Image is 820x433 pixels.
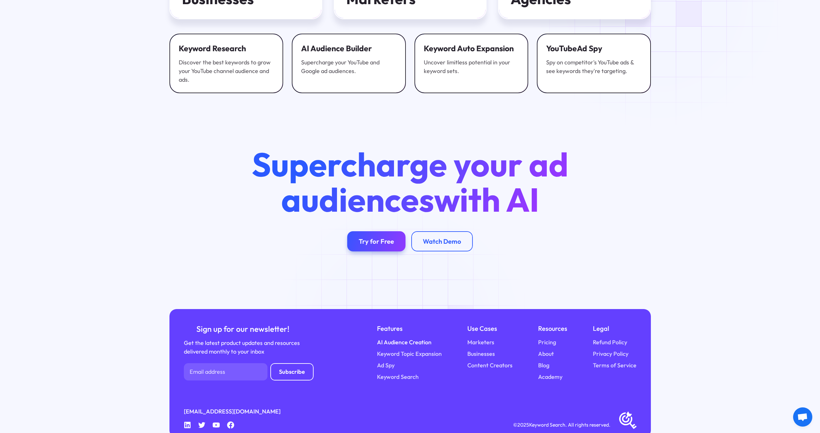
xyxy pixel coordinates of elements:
[411,231,473,251] a: Watch Demo
[434,178,539,220] span: with AI
[593,323,636,334] div: Legal
[467,349,495,358] a: Businesses
[359,237,394,245] div: Try for Free
[184,363,314,380] form: Newsletter Form
[513,421,611,429] div: © Keyword Search. All rights reserved.
[593,349,628,358] a: Privacy Policy
[377,361,395,370] a: Ad Spy
[301,43,397,54] div: AI Audience Builder
[546,58,642,75] div: Spy on competitor's YouTube ads & see keywords they're targeting.
[377,349,442,358] a: Keyword Topic Expansion
[237,147,583,217] h2: Supercharge your ad audiences
[169,34,283,93] a: Keyword ResearchDiscover the best keywords to grow your YouTube channel audience and ads.
[424,58,519,75] div: Uncover limitless potential in your keyword sets.
[179,43,274,54] div: Keyword Research
[537,34,651,93] a: YouTubeAd SpySpy on competitor's YouTube ads & see keywords they're targeting.
[184,339,302,356] div: Get the latest product updates and resources delivered monthly to your inbox
[184,323,302,334] div: Sign up for our newsletter!
[577,43,602,53] span: Ad Spy
[347,231,406,251] a: Try for Free
[593,361,636,370] a: Terms of Service
[538,372,562,381] a: Academy
[517,421,529,428] span: 2025
[538,338,556,347] a: Pricing
[538,349,554,358] a: About
[793,407,812,427] div: Open chat
[538,361,549,370] a: Blog
[292,34,406,93] a: AI Audience BuilderSupercharge your YouTube and Google ad audiences.
[467,323,512,334] div: Use Cases
[546,43,642,54] div: YouTube
[538,323,567,334] div: Resources
[593,338,627,347] a: Refund Policy
[423,237,461,245] div: Watch Demo
[184,363,267,380] input: Email address
[270,363,314,380] input: Subscribe
[377,338,431,347] a: AI Audience Creation
[414,34,529,93] a: Keyword Auto ExpansionUncover limitless potential in your keyword sets.
[424,43,519,54] div: Keyword Auto Expansion
[377,372,419,381] a: Keyword Search
[377,323,442,334] div: Features
[179,58,274,84] div: Discover the best keywords to grow your YouTube channel audience and ads.
[184,407,281,416] a: [EMAIL_ADDRESS][DOMAIN_NAME]
[301,58,397,75] div: Supercharge your YouTube and Google ad audiences.
[467,361,512,370] a: Content Creators
[467,338,494,347] a: Marketers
